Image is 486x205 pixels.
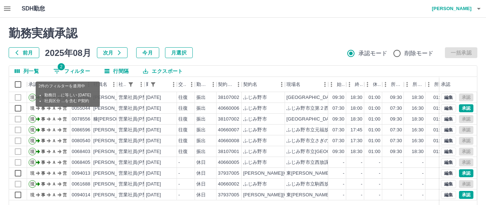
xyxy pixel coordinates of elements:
[286,148,365,155] div: ふじみ野市立[GEOGRAPHIC_DATA]
[196,116,206,123] div: 振出
[369,116,380,123] div: 01:00
[41,182,45,187] text: 事
[44,98,91,104] li: 社員区分 ...を含む P契約
[433,116,445,123] div: 01:00
[358,49,388,58] span: 承認モード
[286,116,336,123] div: [GEOGRAPHIC_DATA]
[243,148,267,155] div: ふじみ野市
[178,94,188,101] div: 往復
[30,160,35,165] text: 現
[369,148,380,155] div: 01:00
[136,47,159,58] button: 今月
[412,116,424,123] div: 18:30
[186,79,197,90] button: メニュー
[441,158,456,166] button: 編集
[343,159,344,166] div: -
[196,148,206,155] div: 振出
[63,182,67,187] text: 営
[119,192,153,199] div: 営業社員(P契約)
[52,182,56,187] text: Ａ
[178,170,180,177] div: -
[41,127,45,132] text: 事
[413,77,424,92] div: 所定終業
[401,159,402,166] div: -
[218,105,239,112] div: 40660006
[401,181,402,188] div: -
[390,127,402,134] div: 07:30
[63,171,67,176] text: 営
[195,77,217,92] div: 勤務区分
[119,77,126,92] div: 社員区分
[373,77,381,92] div: 休憩
[119,127,153,134] div: 営業社員(P契約)
[441,148,456,156] button: 編集
[52,127,56,132] text: Ａ
[72,159,90,166] div: 0068405
[369,127,380,134] div: 01:00
[422,170,424,177] div: -
[108,79,119,90] button: メニュー
[126,79,136,90] button: フィルター表示
[52,171,56,176] text: Ａ
[177,77,195,92] div: 交通費
[243,181,267,188] div: ふじみ野市
[441,115,456,123] button: 編集
[196,138,206,144] div: 振出
[93,77,107,92] div: 社員名
[459,104,473,112] button: 承認
[433,127,445,134] div: 01:00
[117,77,144,92] div: 社員区分
[441,126,456,134] button: 編集
[196,181,206,188] div: 休日
[441,104,456,112] button: 編集
[93,192,133,199] div: [PERSON_NAME]
[434,77,446,92] div: 所定休憩
[196,170,206,177] div: 休日
[126,79,136,90] div: 1件のフィルターを適用中
[30,182,35,187] text: 現
[146,192,161,199] div: [DATE]
[63,149,67,154] text: 営
[333,116,344,123] div: 09:30
[218,192,239,199] div: 37937005
[146,170,161,177] div: [DATE]
[233,79,244,90] button: メニュー
[136,79,147,90] button: メニュー
[72,116,90,123] div: 0078556
[379,192,380,199] div: -
[178,148,188,155] div: 往復
[9,47,39,58] button: 前月
[355,77,363,92] div: 終業
[119,116,153,123] div: 営業社員(P契約)
[41,138,45,143] text: 事
[243,138,267,144] div: ふじみ野市
[351,138,362,144] div: 17:30
[30,106,35,111] text: 現
[286,94,336,101] div: [GEOGRAPHIC_DATA]
[405,49,434,58] span: 削除モード
[63,117,67,122] text: 営
[441,169,456,177] button: 編集
[243,170,332,177] div: [PERSON_NAME][GEOGRAPHIC_DATA]
[243,127,267,134] div: ふじみ野市
[286,138,372,144] div: ふじみ野市立さぎの森放課後児童クラブ
[72,192,90,199] div: 0094014
[168,79,179,90] button: メニュー
[433,138,445,144] div: 01:00
[178,192,180,199] div: -
[119,138,153,144] div: 営業社員(P契約)
[93,138,133,144] div: [PERSON_NAME]
[218,138,239,144] div: 40660008
[320,79,330,90] button: メニュー
[390,116,402,123] div: 09:30
[351,94,362,101] div: 18:30
[48,66,96,77] button: フィルター表示
[391,77,402,92] div: 所定開始
[72,127,90,134] div: 0086596
[286,159,357,166] div: ふじみ野市立西放課後児童クラブ
[404,77,425,92] div: 所定終業
[242,77,285,92] div: 契約名
[333,138,344,144] div: 07:30
[218,94,239,101] div: 38107002
[144,77,177,92] div: 勤務日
